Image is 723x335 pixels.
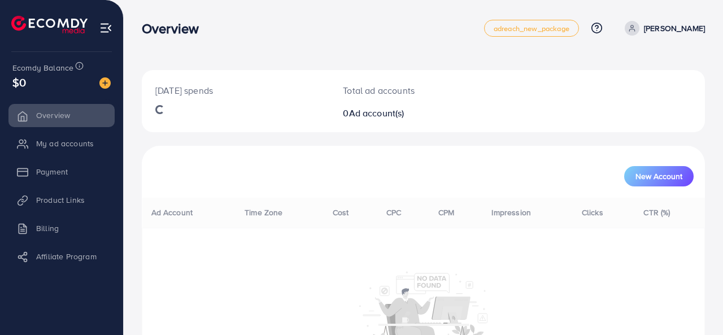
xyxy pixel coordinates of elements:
a: adreach_new_package [484,20,579,37]
span: New Account [635,172,682,180]
p: [PERSON_NAME] [644,21,705,35]
span: $0 [12,74,26,90]
span: Ecomdy Balance [12,62,73,73]
h2: 0 [343,108,456,119]
img: logo [11,16,88,33]
span: adreach_new_package [494,25,569,32]
span: Ad account(s) [349,107,404,119]
a: [PERSON_NAME] [620,21,705,36]
button: New Account [624,166,694,186]
img: menu [99,21,112,34]
p: [DATE] spends [155,84,316,97]
p: Total ad accounts [343,84,456,97]
img: image [99,77,111,89]
h3: Overview [142,20,208,37]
